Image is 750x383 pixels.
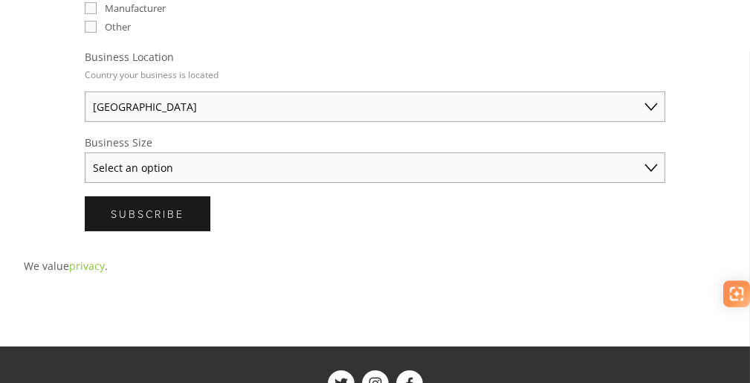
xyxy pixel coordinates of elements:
p: Country your business is located [85,64,219,86]
select: Business Location [85,91,666,122]
input: Other [85,21,97,33]
button: SubscribeSubscribe [85,196,210,231]
span: Manufacturer [105,1,166,15]
a: privacy [69,259,105,273]
p: We value . [24,257,726,275]
span: Subscribe [111,207,184,221]
input: Manufacturer [85,2,97,14]
span: Business Location [85,50,174,64]
select: Business Size [85,152,666,183]
span: Other [105,20,131,33]
span: Business Size [85,135,152,149]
